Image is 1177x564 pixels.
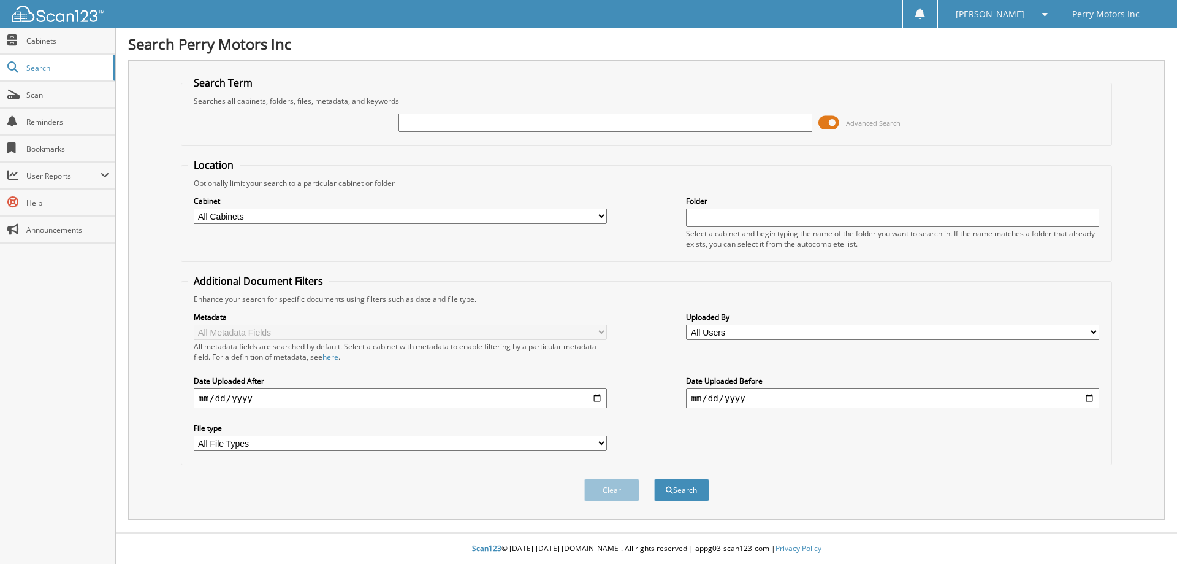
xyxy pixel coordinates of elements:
label: File type [194,423,607,433]
h1: Search Perry Motors Inc [128,34,1165,54]
div: All metadata fields are searched by default. Select a cabinet with metadata to enable filtering b... [194,341,607,362]
span: User Reports [26,171,101,181]
legend: Search Term [188,76,259,90]
span: Perry Motors Inc [1072,10,1140,18]
legend: Location [188,158,240,172]
button: Search [654,479,709,501]
span: Search [26,63,107,73]
a: here [322,352,338,362]
span: Reminders [26,117,109,127]
div: Optionally limit your search to a particular cabinet or folder [188,178,1106,188]
span: [PERSON_NAME] [956,10,1024,18]
img: scan123-logo-white.svg [12,6,104,22]
label: Metadata [194,312,607,322]
legend: Additional Document Filters [188,274,329,288]
div: Enhance your search for specific documents using filters such as date and file type. [188,294,1106,304]
a: Privacy Policy [775,543,821,554]
span: Announcements [26,225,109,235]
span: Cabinets [26,36,109,46]
label: Uploaded By [686,312,1099,322]
div: © [DATE]-[DATE] [DOMAIN_NAME]. All rights reserved | appg03-scan123-com | [116,534,1177,564]
span: Scan123 [472,543,501,554]
div: Searches all cabinets, folders, files, metadata, and keywords [188,96,1106,106]
span: Bookmarks [26,144,109,154]
span: Scan [26,90,109,100]
button: Clear [584,479,639,501]
div: Select a cabinet and begin typing the name of the folder you want to search in. If the name match... [686,228,1099,249]
input: start [194,388,607,408]
label: Cabinet [194,196,607,206]
input: end [686,388,1099,408]
span: Advanced Search [846,118,901,128]
label: Date Uploaded After [194,376,607,386]
span: Help [26,198,109,208]
label: Folder [686,196,1099,206]
label: Date Uploaded Before [686,376,1099,386]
